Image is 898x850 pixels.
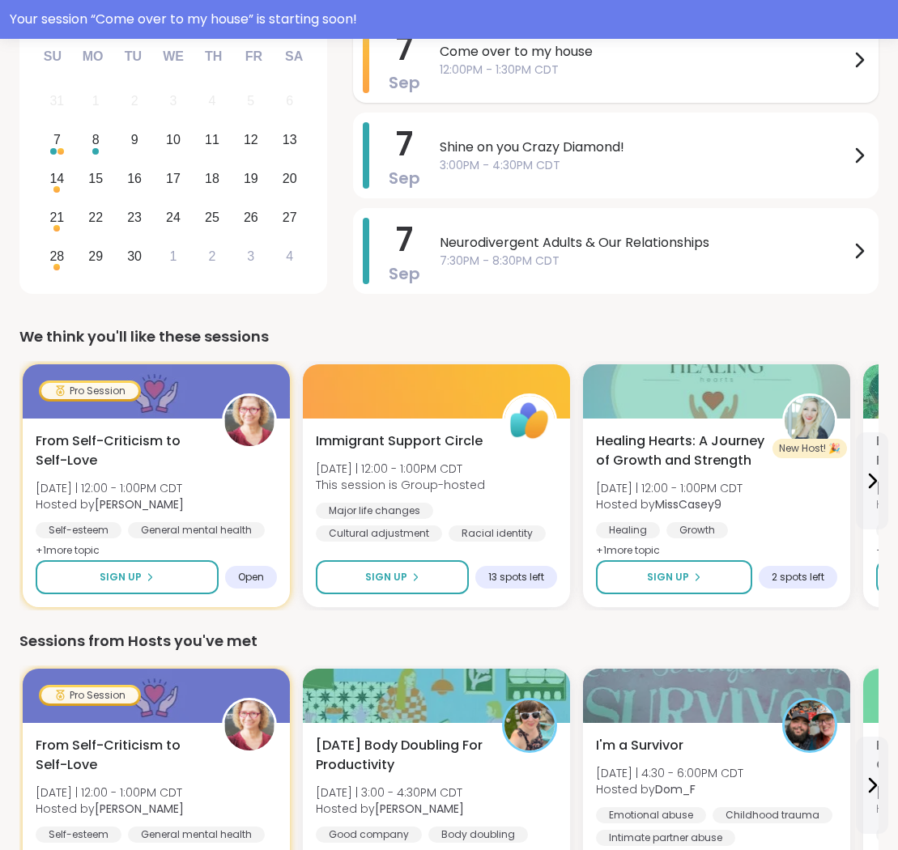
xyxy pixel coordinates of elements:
[713,807,832,823] div: Childhood trauma
[233,162,268,197] div: Choose Friday, September 19th, 2025
[156,123,191,158] div: Choose Wednesday, September 10th, 2025
[19,630,879,652] div: Sessions from Hosts you've met
[233,123,268,158] div: Choose Friday, September 12th, 2025
[166,168,181,189] div: 17
[208,245,215,267] div: 2
[233,239,268,274] div: Choose Friday, October 3rd, 2025
[36,522,121,538] div: Self-esteem
[40,239,74,274] div: Choose Sunday, September 28th, 2025
[596,480,743,496] span: [DATE] | 12:00 - 1:00PM CDT
[596,522,660,538] div: Healing
[156,84,191,119] div: Not available Wednesday, September 3rd, 2025
[127,245,142,267] div: 30
[35,39,70,74] div: Su
[208,90,215,112] div: 4
[375,801,464,817] b: [PERSON_NAME]
[196,39,232,74] div: Th
[244,168,258,189] div: 19
[205,206,219,228] div: 25
[272,239,307,274] div: Choose Saturday, October 4th, 2025
[92,129,100,151] div: 8
[205,129,219,151] div: 11
[195,84,230,119] div: Not available Thursday, September 4th, 2025
[117,123,152,158] div: Choose Tuesday, September 9th, 2025
[504,396,555,446] img: ShareWell
[49,206,64,228] div: 21
[205,168,219,189] div: 18
[316,525,442,542] div: Cultural adjustment
[244,206,258,228] div: 26
[389,167,420,189] span: Sep
[127,206,142,228] div: 23
[36,560,219,594] button: Sign Up
[596,807,706,823] div: Emotional abuse
[233,84,268,119] div: Not available Friday, September 5th, 2025
[449,525,546,542] div: Racial identity
[117,239,152,274] div: Choose Tuesday, September 30th, 2025
[79,239,113,274] div: Choose Monday, September 29th, 2025
[316,431,483,451] span: Immigrant Support Circle
[117,84,152,119] div: Not available Tuesday, September 2nd, 2025
[224,700,275,750] img: Fausta
[36,736,204,775] span: From Self-Criticism to Self-Love
[666,522,728,538] div: Growth
[36,784,184,801] span: [DATE] | 12:00 - 1:00PM CDT
[92,90,100,112] div: 1
[166,129,181,151] div: 10
[316,801,464,817] span: Hosted by
[504,700,555,750] img: Adrienne_QueenOfTheDawn
[156,162,191,197] div: Choose Wednesday, September 17th, 2025
[224,396,275,446] img: Fausta
[272,84,307,119] div: Not available Saturday, September 6th, 2025
[233,200,268,235] div: Choose Friday, September 26th, 2025
[195,239,230,274] div: Choose Thursday, October 2nd, 2025
[428,827,528,843] div: Body doubling
[365,570,407,584] span: Sign Up
[396,217,413,262] span: 7
[316,503,433,519] div: Major life changes
[79,162,113,197] div: Choose Monday, September 15th, 2025
[596,736,683,755] span: I'm a Survivor
[53,129,61,151] div: 7
[596,830,735,846] div: Intimate partner abuse
[115,39,151,74] div: Tu
[74,39,110,74] div: Mo
[49,245,64,267] div: 28
[41,383,138,399] div: Pro Session
[156,239,191,274] div: Choose Wednesday, October 1st, 2025
[316,461,485,477] span: [DATE] | 12:00 - 1:00PM CDT
[286,90,293,112] div: 6
[170,90,177,112] div: 3
[95,496,184,512] b: [PERSON_NAME]
[88,206,103,228] div: 22
[647,570,689,584] span: Sign Up
[283,129,297,151] div: 13
[596,431,764,470] span: Healing Hearts: A Journey of Growth and Strength
[440,42,849,62] span: Come over to my house
[40,123,74,158] div: Choose Sunday, September 7th, 2025
[283,168,297,189] div: 20
[128,522,265,538] div: General mental health
[389,71,420,94] span: Sep
[247,90,254,112] div: 5
[316,560,469,594] button: Sign Up
[772,439,847,458] div: New Host! 🎉
[195,200,230,235] div: Choose Thursday, September 25th, 2025
[316,827,422,843] div: Good company
[41,687,138,703] div: Pro Session
[195,162,230,197] div: Choose Thursday, September 18th, 2025
[396,121,413,167] span: 7
[389,262,420,285] span: Sep
[276,39,312,74] div: Sa
[127,168,142,189] div: 16
[283,206,297,228] div: 27
[440,62,849,79] span: 12:00PM - 1:30PM CDT
[272,200,307,235] div: Choose Saturday, September 27th, 2025
[396,26,413,71] span: 7
[316,477,485,493] span: This session is Group-hosted
[131,90,138,112] div: 2
[440,253,849,270] span: 7:30PM - 8:30PM CDT
[40,162,74,197] div: Choose Sunday, September 14th, 2025
[88,168,103,189] div: 15
[128,827,265,843] div: General mental health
